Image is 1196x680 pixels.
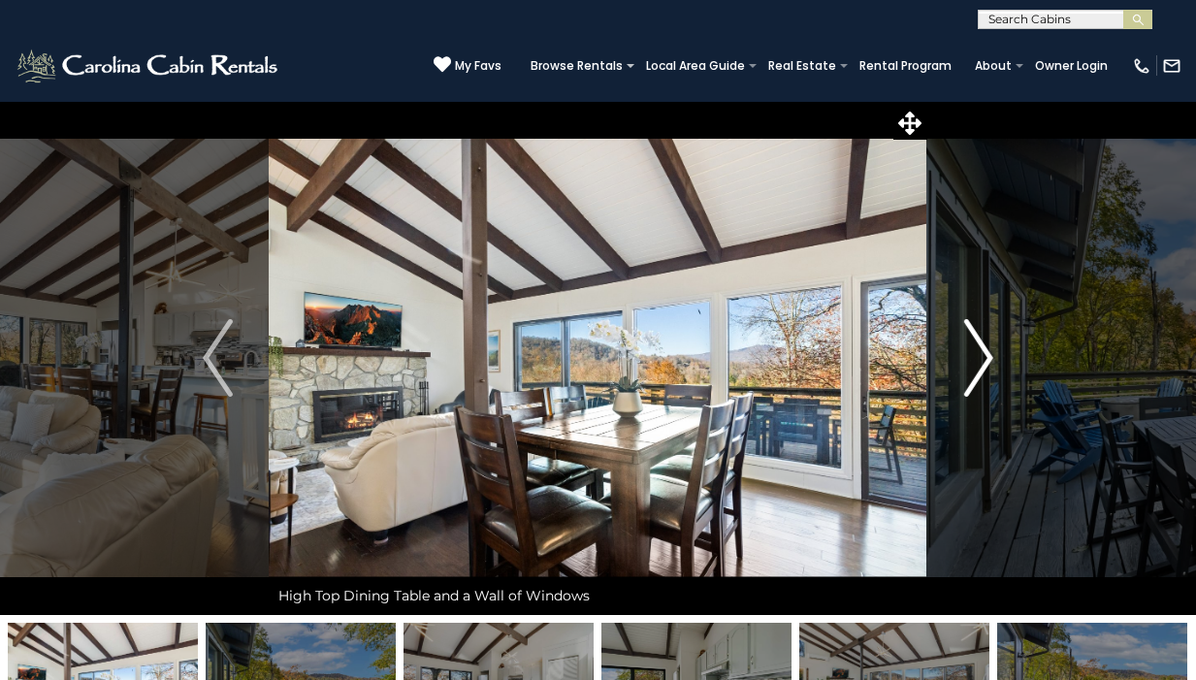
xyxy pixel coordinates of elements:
[636,52,755,80] a: Local Area Guide
[15,47,283,85] img: White-1-2.png
[965,52,1021,80] a: About
[521,52,632,80] a: Browse Rentals
[759,52,846,80] a: Real Estate
[927,101,1030,615] button: Next
[963,319,992,397] img: arrow
[850,52,961,80] a: Rental Program
[269,576,926,615] div: High Top Dining Table and a Wall of Windows
[455,57,501,75] span: My Favs
[1162,56,1181,76] img: mail-regular-white.png
[1132,56,1151,76] img: phone-regular-white.png
[1025,52,1117,80] a: Owner Login
[434,55,501,76] a: My Favs
[167,101,270,615] button: Previous
[203,319,232,397] img: arrow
